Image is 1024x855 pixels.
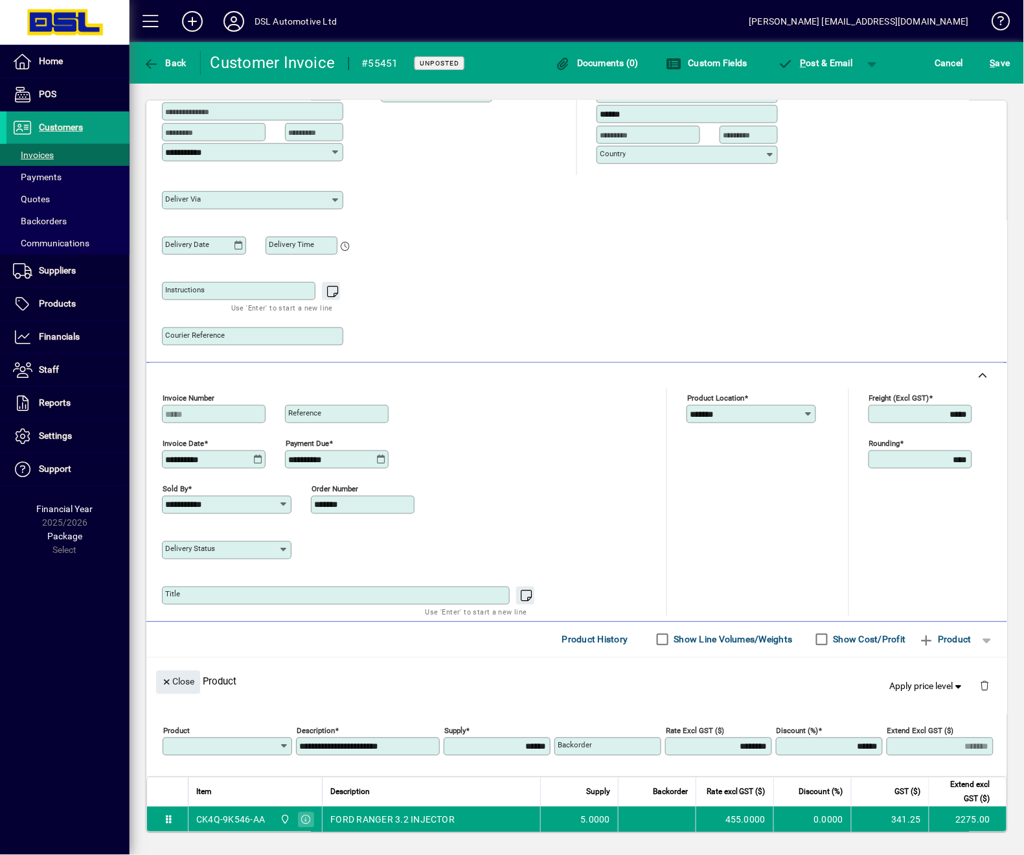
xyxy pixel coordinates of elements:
[990,58,996,68] span: S
[165,590,180,599] mat-label: Title
[831,633,906,646] label: Show Cost/Profit
[6,144,130,166] a: Invoices
[586,785,610,799] span: Supply
[687,393,745,403] mat-label: Product location
[39,397,71,408] span: Reports
[778,58,853,68] span: ost & Email
[555,58,639,68] span: Documents (0)
[163,439,204,448] mat-label: Invoice date
[771,51,859,75] button: Post & Email
[987,51,1014,75] button: Save
[163,484,188,493] mat-label: Sold by
[130,51,201,75] app-page-header-button: Back
[172,10,213,33] button: Add
[777,726,819,735] mat-label: Discount (%)
[6,288,130,320] a: Products
[39,122,83,132] span: Customers
[557,628,633,651] button: Product History
[420,59,459,67] span: Unposted
[932,51,967,75] button: Cancel
[929,807,1007,833] td: 2275.00
[277,813,291,827] span: Central
[165,545,215,554] mat-label: Delivery status
[672,633,793,646] label: Show Line Volumes/Weights
[269,240,314,249] mat-label: Delivery time
[653,785,688,799] span: Backorder
[6,45,130,78] a: Home
[6,321,130,353] a: Financials
[213,10,255,33] button: Profile
[851,807,929,833] td: 341.25
[426,605,527,620] mat-hint: Use 'Enter' to start a new line
[362,53,399,74] div: #55451
[210,53,336,73] div: Customer Invoice
[13,172,62,182] span: Payments
[6,354,130,386] a: Staff
[39,430,72,441] span: Settings
[255,11,337,32] div: DSL Automotive Ltd
[749,11,969,32] div: [PERSON_NAME] [EMAIL_ADDRESS][DOMAIN_NAME]
[970,680,1001,692] app-page-header-button: Delete
[970,671,1001,702] button: Delete
[666,58,747,68] span: Custom Fields
[6,78,130,111] a: POS
[666,726,724,735] mat-label: Rate excl GST ($)
[887,726,954,735] mat-label: Extend excl GST ($)
[47,531,82,541] span: Package
[773,807,851,833] td: 0.0000
[297,726,335,735] mat-label: Description
[6,453,130,486] a: Support
[37,504,93,514] span: Financial Year
[6,255,130,287] a: Suppliers
[140,51,190,75] button: Back
[165,240,209,249] mat-label: Delivery date
[13,150,54,160] span: Invoices
[581,814,611,826] span: 5.0000
[558,741,592,750] mat-label: Backorder
[6,188,130,210] a: Quotes
[165,285,205,294] mat-label: Instructions
[937,778,990,806] span: Extend excl GST ($)
[13,216,67,226] span: Backorders
[663,51,751,75] button: Custom Fields
[163,393,214,403] mat-label: Invoice number
[707,785,766,799] span: Rate excl GST ($)
[161,672,195,693] span: Close
[330,785,370,799] span: Description
[153,675,203,687] app-page-header-button: Close
[935,53,964,73] span: Cancel
[869,393,929,403] mat-label: Freight (excl GST)
[163,726,190,735] mat-label: Product
[919,629,972,650] span: Product
[39,364,59,375] span: Staff
[39,265,76,275] span: Suppliers
[196,814,265,826] div: CK4Q-9K546-AA
[444,726,466,735] mat-label: Supply
[990,53,1010,73] span: ave
[704,814,766,826] div: 455.0000
[801,58,806,68] span: P
[39,89,56,99] span: POS
[13,238,89,248] span: Communications
[552,51,643,75] button: Documents (0)
[885,675,970,698] button: Apply price level
[913,628,978,651] button: Product
[39,298,76,309] span: Products
[895,785,921,799] span: GST ($)
[39,463,71,474] span: Support
[6,232,130,254] a: Communications
[6,166,130,188] a: Payments
[156,671,200,694] button: Close
[165,331,225,340] mat-label: Courier Reference
[165,194,201,204] mat-label: Deliver via
[13,194,50,204] span: Quotes
[146,658,1007,705] div: Product
[890,680,965,694] span: Apply price level
[869,439,900,448] mat-label: Rounding
[6,387,130,419] a: Reports
[330,814,455,826] span: FORD RANGER 3.2 INJECTOR
[6,210,130,232] a: Backorders
[286,439,329,448] mat-label: Payment due
[196,785,212,799] span: Item
[562,629,628,650] span: Product History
